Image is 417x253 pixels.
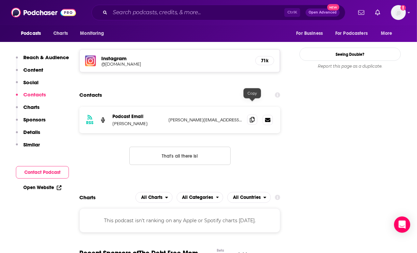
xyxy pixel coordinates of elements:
[16,67,43,79] button: Content
[376,27,401,40] button: open menu
[129,147,231,165] button: Nothing here.
[23,185,61,190] a: Open Website
[335,29,368,38] span: For Podcasters
[16,141,40,154] button: Similar
[372,7,383,18] a: Show notifications dropdown
[309,11,337,14] span: Open Advanced
[101,62,250,67] a: @[DOMAIN_NAME]
[296,29,323,38] span: For Business
[391,5,406,20] img: User Profile
[112,121,163,127] p: [PERSON_NAME]
[79,194,96,201] h2: Charts
[135,192,173,203] button: open menu
[16,54,69,67] button: Reach & Audience
[168,117,242,123] p: [PERSON_NAME][EMAIL_ADDRESS][DOMAIN_NAME]
[233,195,261,200] span: All Countries
[394,216,410,233] div: Open Intercom Messenger
[177,192,224,203] button: open menu
[381,29,392,38] span: More
[299,64,401,69] div: Report this page as a duplicate.
[16,27,50,40] button: open menu
[182,195,213,200] span: All Categories
[299,48,401,61] a: Seeing Double?
[85,55,96,66] img: iconImage
[135,192,173,203] h2: Platforms
[16,116,46,129] button: Sponsors
[110,7,284,18] input: Search podcasts, credits, & more...
[331,27,377,40] button: open menu
[306,8,340,17] button: Open AdvancedNew
[101,55,250,62] h5: Instagram
[80,29,104,38] span: Monitoring
[75,27,113,40] button: open menu
[79,89,102,101] h2: Contacts
[227,192,271,203] button: open menu
[243,88,261,98] div: Copy
[11,6,76,19] img: Podchaser - Follow, Share and Rate Podcasts
[23,129,40,135] p: Details
[49,27,72,40] a: Charts
[23,91,46,98] p: Contacts
[16,104,40,116] button: Charts
[291,27,331,40] button: open menu
[23,54,69,61] p: Reach & Audience
[391,5,406,20] button: Show profile menu
[23,116,46,123] p: Sponsors
[53,29,68,38] span: Charts
[23,141,40,148] p: Similar
[23,79,38,86] p: Social
[21,29,41,38] span: Podcasts
[356,7,367,18] a: Show notifications dropdown
[92,5,345,20] div: Search podcasts, credits, & more...
[327,4,339,10] span: New
[16,129,40,141] button: Details
[261,58,268,64] h5: 71k
[79,208,280,233] div: This podcast isn't ranking on any Apple or Spotify charts [DATE].
[16,91,46,104] button: Contacts
[16,79,38,92] button: Social
[23,67,43,73] p: Content
[284,8,300,17] span: Ctrl K
[16,166,69,179] button: Contact Podcast
[86,120,94,125] h3: RSS
[227,192,271,203] h2: Countries
[400,5,406,10] svg: Add a profile image
[141,195,162,200] span: All Charts
[177,192,224,203] h2: Categories
[391,5,406,20] span: Logged in as JohnJMudgett
[217,248,224,253] div: Beta
[112,114,163,119] p: Podcast Email
[101,62,209,67] h5: @[DOMAIN_NAME]
[23,104,40,110] p: Charts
